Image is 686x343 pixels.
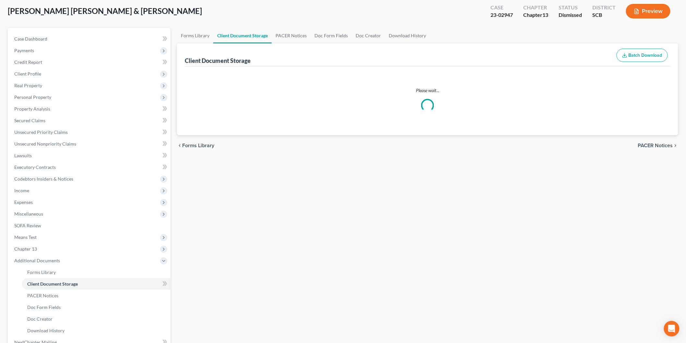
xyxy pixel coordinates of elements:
[22,278,171,290] a: Client Document Storage
[14,246,37,252] span: Chapter 13
[14,106,50,112] span: Property Analysis
[9,33,171,45] a: Case Dashboard
[14,83,42,88] span: Real Property
[617,49,668,62] button: Batch Download
[186,87,669,94] p: Please wait...
[14,211,43,217] span: Miscellaneous
[27,269,56,275] span: Forms Library
[14,176,73,182] span: Codebtors Insiders & Notices
[9,126,171,138] a: Unsecured Priority Claims
[592,4,616,11] div: District
[559,4,582,11] div: Status
[9,161,171,173] a: Executory Contracts
[14,118,45,123] span: Secured Claims
[22,266,171,278] a: Forms Library
[14,164,56,170] span: Executory Contracts
[14,36,47,41] span: Case Dashboard
[491,11,513,19] div: 23-02947
[592,11,616,19] div: SCB
[9,220,171,231] a: SOFA Review
[22,290,171,302] a: PACER Notices
[14,48,34,53] span: Payments
[14,59,42,65] span: Credit Report
[27,304,61,310] span: Doc Form Fields
[177,28,213,43] a: Forms Library
[14,199,33,205] span: Expenses
[638,143,678,148] button: PACER Notices chevron_right
[491,4,513,11] div: Case
[185,57,251,65] div: Client Document Storage
[27,293,58,298] span: PACER Notices
[27,281,78,287] span: Client Document Storage
[177,143,182,148] i: chevron_left
[14,258,60,263] span: Additional Documents
[638,143,673,148] span: PACER Notices
[9,150,171,161] a: Lawsuits
[9,56,171,68] a: Credit Report
[14,188,29,193] span: Income
[523,4,548,11] div: Chapter
[272,28,311,43] a: PACER Notices
[27,328,65,333] span: Download History
[182,143,214,148] span: Forms Library
[22,302,171,313] a: Doc Form Fields
[385,28,430,43] a: Download History
[27,316,53,322] span: Doc Creator
[22,313,171,325] a: Doc Creator
[673,143,678,148] i: chevron_right
[352,28,385,43] a: Doc Creator
[523,11,548,19] div: Chapter
[629,53,662,58] span: Batch Download
[311,28,352,43] a: Doc Form Fields
[626,4,670,18] button: Preview
[9,103,171,115] a: Property Analysis
[664,321,680,337] div: Open Intercom Messenger
[14,153,32,158] span: Lawsuits
[14,234,37,240] span: Means Test
[14,94,51,100] span: Personal Property
[14,129,68,135] span: Unsecured Priority Claims
[14,223,41,228] span: SOFA Review
[9,115,171,126] a: Secured Claims
[177,143,214,148] button: chevron_left Forms Library
[14,141,76,147] span: Unsecured Nonpriority Claims
[8,6,202,16] span: [PERSON_NAME] [PERSON_NAME] & [PERSON_NAME]
[559,11,582,19] div: Dismissed
[22,325,171,337] a: Download History
[9,138,171,150] a: Unsecured Nonpriority Claims
[213,28,272,43] a: Client Document Storage
[542,12,548,18] span: 13
[14,71,41,77] span: Client Profile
